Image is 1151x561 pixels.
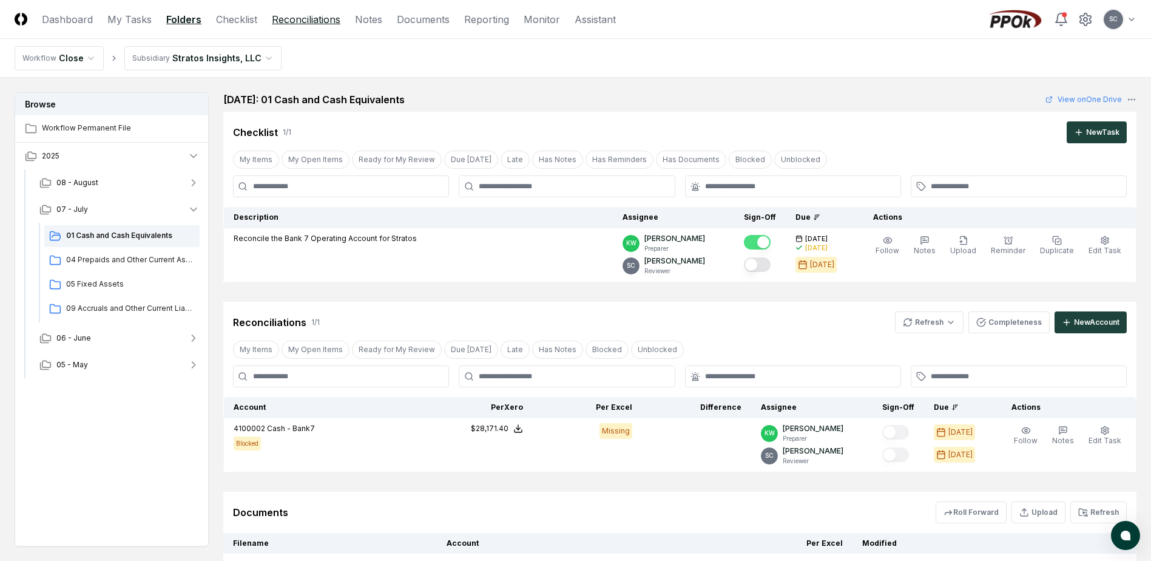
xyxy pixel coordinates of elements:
button: Has Notes [532,151,583,169]
button: My Items [233,151,279,169]
button: Edit Task [1086,423,1124,449]
button: 06 - June [30,325,209,352]
th: Sign-Off [873,397,924,418]
div: [DATE] [810,259,834,270]
div: 2025 [15,169,209,381]
p: Preparer [783,434,843,443]
div: Missing [599,423,632,439]
span: 04 Prepaids and Other Current Assets [66,254,195,265]
div: Blocked [234,437,261,450]
span: SC [1109,15,1118,24]
button: Ready for My Review [352,151,442,169]
span: Cash - Bank7 [267,424,315,433]
div: 07 - July [30,223,209,325]
span: Follow [1014,436,1038,445]
a: 05 Fixed Assets [44,274,200,296]
button: Follow [1011,423,1040,449]
th: Per Excel [636,533,852,554]
button: Late [501,341,530,359]
a: Dashboard [42,12,93,27]
button: Notes [1050,423,1076,449]
button: 2025 [15,143,209,169]
button: Blocked [729,151,772,169]
span: Duplicate [1040,246,1074,255]
span: Notes [914,246,936,255]
button: Follow [873,233,902,259]
button: Refresh [895,311,964,333]
a: Workflow Permanent File [15,115,209,142]
span: Upload [950,246,976,255]
img: PPOk logo [986,10,1044,29]
a: Notes [355,12,382,27]
p: [PERSON_NAME] [783,446,843,457]
th: Per Excel [533,397,642,418]
span: [DATE] [805,234,828,243]
div: Due [934,402,982,413]
th: Per Xero [424,397,533,418]
div: New Account [1074,317,1119,328]
button: My Open Items [282,341,349,359]
span: KW [765,429,775,438]
button: Edit Task [1086,233,1124,259]
a: 04 Prepaids and Other Current Assets [44,250,200,271]
span: Edit Task [1089,436,1121,445]
button: 07 - July [30,196,209,223]
button: Late [501,151,530,169]
div: [DATE] [948,449,973,460]
button: Due Today [444,151,498,169]
span: Edit Task [1089,246,1121,255]
button: Mark complete [882,425,909,440]
img: Logo [15,13,27,25]
span: 05 Fixed Assets [66,279,195,290]
th: Difference [642,397,751,418]
nav: breadcrumb [15,46,282,70]
button: 05 - May [30,352,209,378]
button: Upload [1011,501,1065,523]
div: Actions [1002,402,1127,413]
div: Workflow [22,53,56,64]
a: 09 Accruals and Other Current Liabilities [44,298,200,320]
div: Subsidiary [132,53,170,64]
button: My Open Items [282,151,349,169]
th: Description [224,207,613,228]
p: Reviewer [644,267,705,276]
span: Follow [876,246,899,255]
th: Assignee [751,397,873,418]
button: Duplicate [1038,233,1076,259]
th: Filename [223,533,437,554]
button: NewTask [1067,121,1127,143]
th: Assignee [613,207,734,228]
button: Upload [948,233,979,259]
p: [PERSON_NAME] [644,233,705,244]
span: SC [765,451,774,460]
span: 2025 [42,151,59,161]
span: 4100002 [234,424,265,433]
a: Monitor [524,12,560,27]
p: [PERSON_NAME] [783,423,843,434]
button: My Items [233,341,279,359]
div: $28,171.40 [471,423,508,434]
button: Has Notes [532,341,583,359]
th: Modified [852,533,1061,554]
th: Account [437,533,636,554]
button: Ready for My Review [352,341,442,359]
div: Account [234,402,414,413]
div: Documents [233,505,288,520]
div: [DATE] [948,427,973,438]
span: 07 - July [56,204,88,215]
div: 1 / 1 [311,317,320,328]
button: Refresh [1070,501,1127,523]
div: Reconciliations [233,315,306,330]
p: [PERSON_NAME] [644,256,705,267]
a: Folders [166,12,201,27]
span: KW [626,239,636,248]
button: Unblocked [631,341,684,359]
button: Unblocked [774,151,827,169]
a: Reporting [464,12,509,27]
p: Reconcile the Bank 7 Operating Account for Stratos [234,233,417,244]
button: Completeness [968,311,1050,333]
button: Due Today [444,341,498,359]
span: Reminder [991,246,1025,255]
div: Actions [863,212,1127,223]
button: Has Reminders [586,151,653,169]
